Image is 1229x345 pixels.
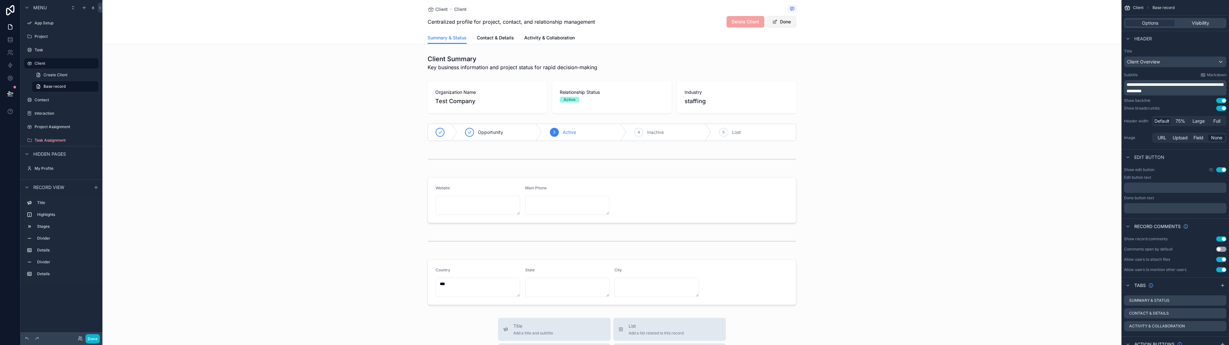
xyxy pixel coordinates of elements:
span: Record view [33,184,64,191]
span: Centralized profile for project, contact, and relationship management [428,18,595,26]
div: Allow users to attach files [1124,257,1170,262]
a: Contact [24,95,99,105]
span: Tabs [1134,282,1146,289]
a: Markdown [1201,72,1226,78]
span: Base record [1153,5,1175,10]
div: scrollable content [1124,80,1226,95]
label: Title [1124,49,1226,54]
a: Client [454,6,467,12]
button: Done [85,334,100,343]
span: Contact & Details [477,35,514,41]
span: Edit button [1134,154,1164,160]
span: Header [1134,36,1152,42]
span: Options [1142,20,1158,26]
label: Highlights [37,212,96,217]
div: Show record comments [1124,236,1168,242]
label: Stages [37,224,96,229]
div: Comments open by default [1124,247,1173,252]
label: Subtitle [1124,72,1138,78]
a: Contact & Details [477,32,514,45]
div: scrollable content [1124,203,1226,213]
a: Task [24,45,99,55]
span: Activity & Collaboration [524,35,575,41]
div: scrollable content [20,195,102,285]
a: Project [24,31,99,42]
label: Project Assignment [35,124,97,129]
a: Interaction [24,108,99,119]
label: My Profile [35,166,97,171]
span: URL [1158,135,1166,141]
span: None [1211,135,1222,141]
label: Divider [37,236,96,241]
span: Visibility [1192,20,1209,26]
span: Summary & Status [428,35,467,41]
button: ListAdd a list related to this record [613,318,726,341]
span: Default [1154,118,1169,124]
label: Contact [35,97,97,103]
a: Project Assignment [24,122,99,132]
span: Record comments [1134,223,1181,230]
label: App Setup [35,21,97,26]
label: Task Assignment [35,138,97,143]
span: Create Client [44,72,68,78]
label: Done button text [1124,195,1154,201]
label: Activity & Collaboration [1129,324,1185,329]
a: Activity & Collaboration [524,32,575,45]
span: Base record [44,84,66,89]
div: scrollable content [1124,183,1226,193]
span: Markdown [1207,72,1226,78]
a: Summary & Status [428,32,467,44]
span: Menu [33,4,47,11]
label: Edit button text [1124,175,1151,180]
button: Client Overview [1124,56,1226,67]
span: Upload [1173,135,1188,141]
label: Task [35,47,97,53]
span: List [629,323,684,329]
label: Interaction [35,111,97,116]
div: Show breadcrumbs [1124,106,1160,111]
span: Client [435,6,448,12]
span: Client [1133,5,1144,10]
span: Large [1193,118,1205,124]
label: Image [1124,135,1150,140]
label: Contact & Details [1129,311,1169,316]
label: Summary & Status [1129,298,1169,303]
label: Client [35,61,95,66]
label: Show edit button [1124,167,1154,172]
span: Hidden pages [33,151,66,157]
span: Client Overview [1127,59,1160,65]
span: Full [1213,118,1220,124]
label: Details [37,248,96,253]
span: 75% [1176,118,1185,124]
a: Create Client [32,70,99,80]
a: Client [24,58,99,69]
label: Header width [1124,119,1150,124]
div: Show backlink [1124,98,1151,103]
a: App Setup [24,18,99,28]
a: Task Assignment [24,135,99,145]
label: Title [37,200,96,205]
span: Add a list related to this record [629,331,684,336]
label: Divider [37,259,96,265]
label: Details [37,271,96,276]
a: Base record [32,81,99,92]
span: Add a title and subtitle [513,331,553,336]
span: Title [513,323,553,329]
span: Field [1193,135,1203,141]
a: My Profile [24,163,99,174]
button: Done [767,16,796,28]
a: Client [428,6,448,12]
div: Allow users to mention other users [1124,267,1186,272]
button: TitleAdd a title and subtitle [498,318,611,341]
label: Project [35,34,97,39]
